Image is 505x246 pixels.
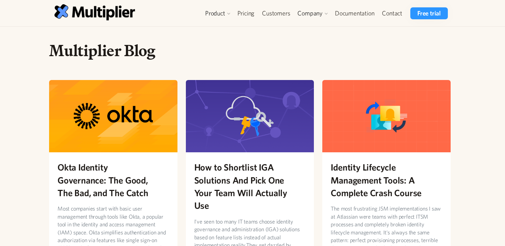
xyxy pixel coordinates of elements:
img: Identity Lifecycle Management Tools: A Complete Crash Course [322,80,451,152]
img: Okta Identity Governance: The Good, The Bad, and The Catch [49,80,177,152]
div: Product [202,7,234,19]
a: Free trial [410,7,448,19]
div: Company [297,9,323,18]
a: Documentation [331,7,378,19]
div: Product [205,9,225,18]
h2: Okta Identity Governance: The Good, The Bad, and The Catch [58,161,169,199]
a: Contact [378,7,406,19]
h2: How to Shortlist IGA Solutions And Pick One Your Team Will Actually Use [194,161,306,212]
h2: Identity Lifecycle Management Tools: A Complete Crash Course [331,161,442,199]
h1: Multiplier Blog [49,41,451,60]
img: How to Shortlist IGA Solutions And Pick One Your Team Will Actually Use [186,80,314,152]
div: Company [294,7,331,19]
a: Pricing [234,7,258,19]
a: Customers [258,7,294,19]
